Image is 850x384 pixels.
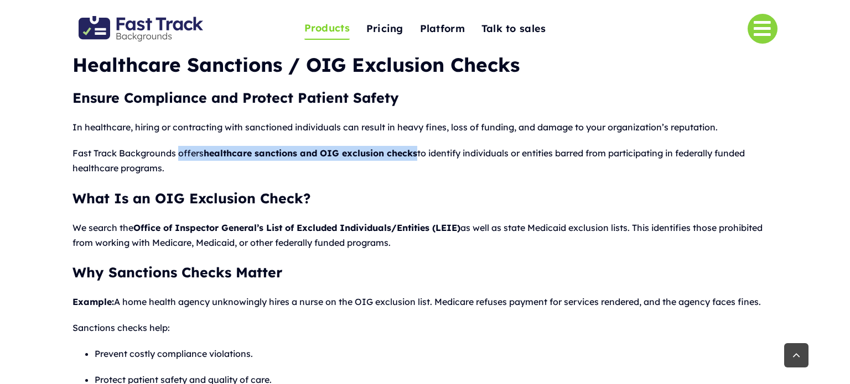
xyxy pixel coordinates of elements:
[95,346,777,361] p: Prevent costly compliance violations.
[481,17,546,41] a: Talk to sales
[72,320,777,335] p: Sanctions checks help:
[366,20,403,38] span: Pricing
[72,296,114,307] strong: Example:
[72,220,777,250] p: We search the as well as state Medicaid exclusion lists. This identifies those prohibited from wo...
[204,148,417,159] strong: healthcare sanctions and OIG exclusion checks
[72,146,777,176] p: Fast Track Backgrounds offers to identify individuals or entities barred from participating in fe...
[366,17,403,41] a: Pricing
[72,52,520,77] b: Healthcare Sanctions / OIG Exclusion Checks
[72,190,310,207] strong: What Is an OIG Exclusion Check?
[133,222,460,233] strong: Office of Inspector General’s List of Excluded Individuals/Entities (LEIE)
[304,20,350,37] span: Products
[420,17,465,41] a: Platform
[420,20,465,38] span: Platform
[72,294,777,309] p: A home health agency unknowingly hires a nurse on the OIG exclusion list. Medicare refuses paymen...
[79,15,203,27] a: Fast Track Backgrounds Logo
[249,1,602,56] nav: One Page
[748,14,778,44] a: Link to #
[79,16,203,41] img: Fast Track Backgrounds Logo
[72,120,777,135] p: In healthcare, hiring or contracting with sanctioned individuals can result in heavy fines, loss ...
[72,264,282,281] strong: Why Sanctions Checks Matter
[481,20,546,38] span: Talk to sales
[72,89,399,106] strong: Ensure Compliance and Protect Patient Safety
